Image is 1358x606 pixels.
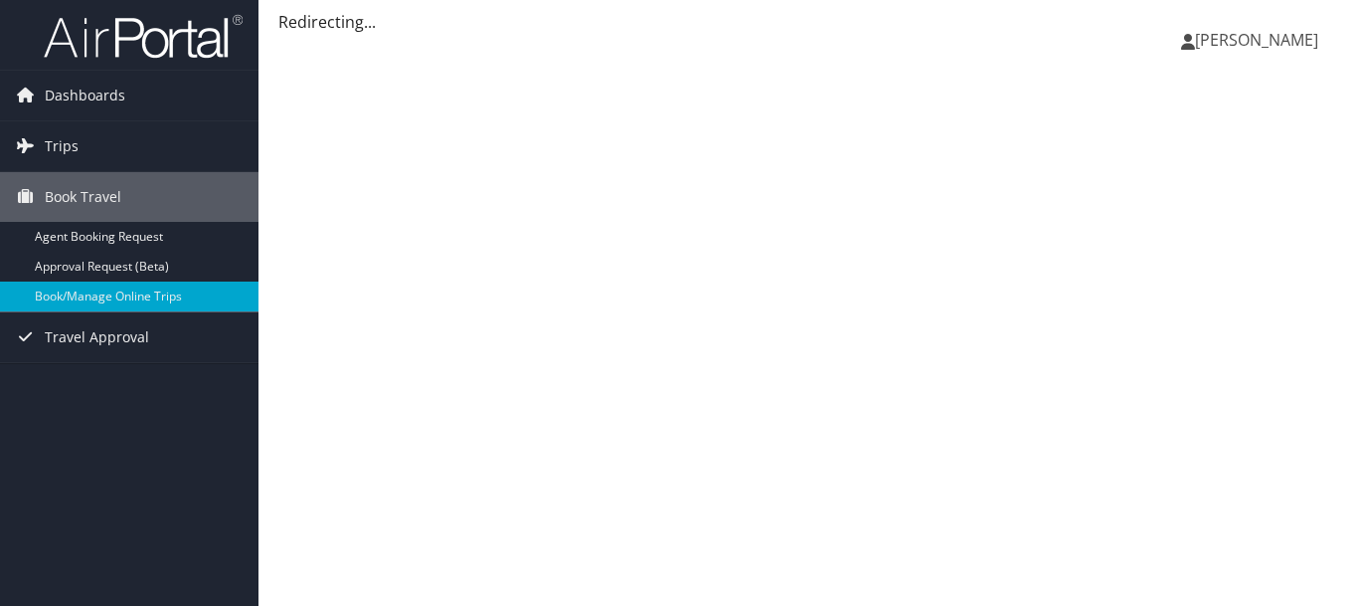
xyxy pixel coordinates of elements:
span: Dashboards [45,71,125,120]
span: Book Travel [45,172,121,222]
img: airportal-logo.png [44,13,243,60]
span: Trips [45,121,79,171]
span: Travel Approval [45,312,149,362]
div: Redirecting... [278,10,1338,34]
a: [PERSON_NAME] [1181,10,1338,70]
span: [PERSON_NAME] [1195,29,1318,51]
